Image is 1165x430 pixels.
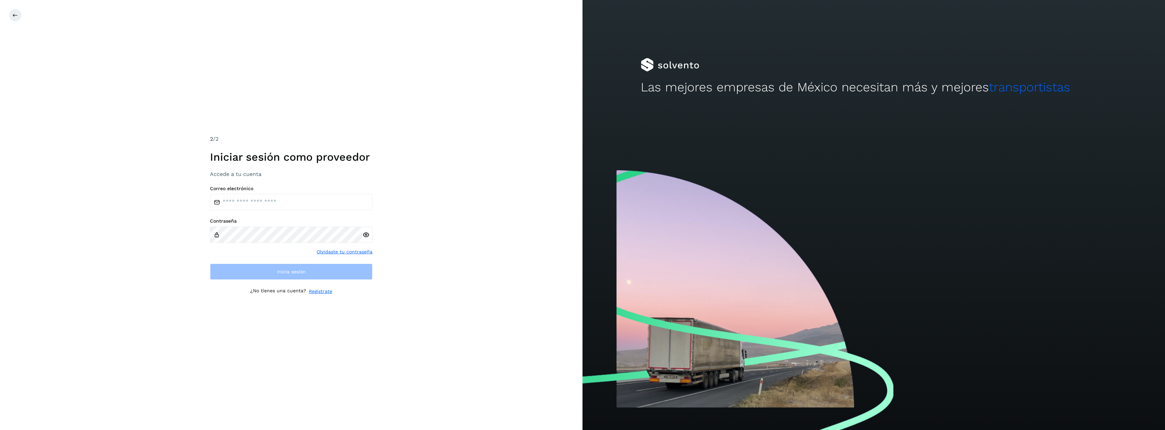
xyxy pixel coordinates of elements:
p: ¿No tienes una cuenta? [250,288,306,295]
label: Correo electrónico [210,186,373,191]
label: Contraseña [210,218,373,224]
span: transportistas [989,80,1070,94]
a: Olvidaste tu contraseña [317,248,373,255]
h2: Las mejores empresas de México necesitan más y mejores [641,80,1107,95]
div: /2 [210,135,373,143]
span: Inicia sesión [277,269,306,274]
a: Regístrate [309,288,332,295]
h1: Iniciar sesión como proveedor [210,151,373,163]
h3: Accede a tu cuenta [210,171,373,177]
button: Inicia sesión [210,264,373,280]
span: 2 [210,136,213,142]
